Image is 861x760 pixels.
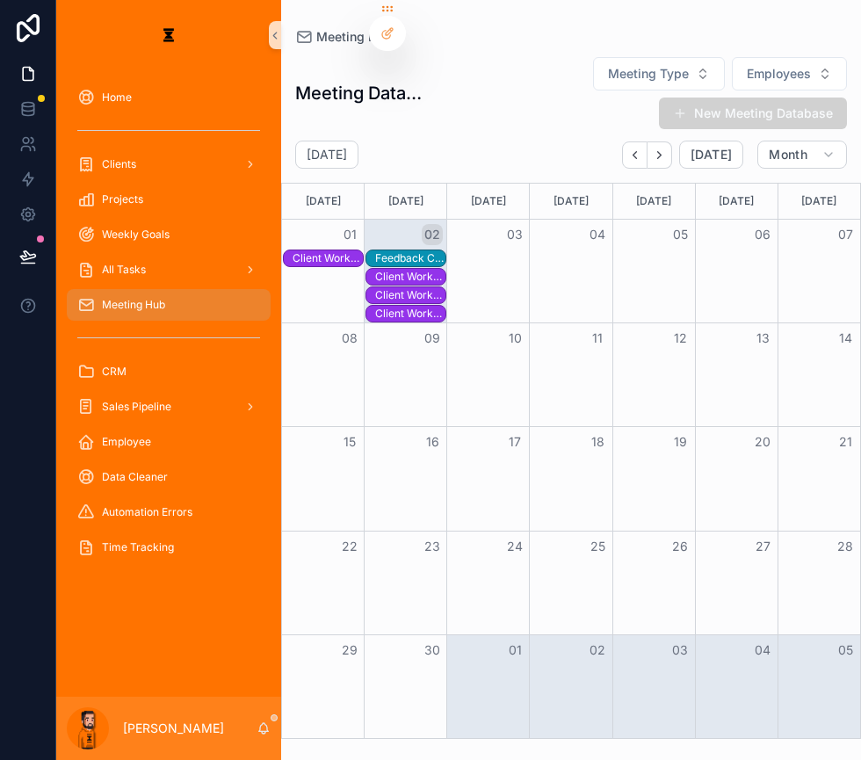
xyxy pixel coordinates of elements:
button: 18 [587,431,608,452]
a: All Tasks [67,254,271,286]
div: [DATE] [781,184,857,219]
div: Client Workshop Session [293,251,363,265]
button: 27 [752,536,773,557]
span: Automation Errors [102,505,192,519]
img: App logo [155,21,183,49]
button: 04 [587,224,608,245]
button: 11 [587,328,608,349]
button: 03 [669,640,691,661]
button: Select Button [732,57,847,90]
a: Data Cleaner [67,461,271,493]
button: 07 [835,224,856,245]
span: Projects [102,192,143,206]
button: 02 [587,640,608,661]
span: Sales Pipeline [102,400,171,414]
div: Feedback Call with [PERSON_NAME] [375,251,445,265]
button: 03 [504,224,525,245]
button: 14 [835,328,856,349]
button: 09 [422,328,443,349]
a: Employee [67,426,271,458]
a: Sales Pipeline [67,391,271,423]
button: 25 [587,536,608,557]
span: Meeting Hub [102,298,165,312]
button: Next [648,141,672,169]
span: Meeting Hub [316,28,392,46]
a: Projects [67,184,271,215]
p: [PERSON_NAME] [123,720,224,737]
button: 05 [669,224,691,245]
button: 13 [752,328,773,349]
button: 02 [422,224,443,245]
button: 01 [339,224,360,245]
a: Clients [67,148,271,180]
div: Client Workshop Session [375,306,445,322]
button: 30 [422,640,443,661]
a: Meeting Hub [295,28,392,46]
button: Back [622,141,648,169]
button: 29 [339,640,360,661]
h1: Meeting Database [295,81,430,105]
button: 08 [339,328,360,349]
button: 22 [339,536,360,557]
span: [DATE] [691,147,732,163]
span: Employees [747,65,811,83]
button: 19 [669,431,691,452]
a: CRM [67,356,271,387]
a: Meeting Hub [67,289,271,321]
button: Month [757,141,847,169]
button: 20 [752,431,773,452]
span: Home [102,90,132,105]
button: New Meeting Database [659,98,847,129]
button: 01 [504,640,525,661]
h2: [DATE] [307,146,347,163]
div: Client Workshop Session [293,250,363,266]
button: 05 [835,640,856,661]
div: [DATE] [450,184,526,219]
span: Data Cleaner [102,470,168,484]
span: All Tasks [102,263,146,277]
a: Home [67,82,271,113]
div: [DATE] [285,184,361,219]
span: Clients [102,157,136,171]
div: [DATE] [367,184,444,219]
button: Select Button [593,57,725,90]
button: 06 [752,224,773,245]
button: 04 [752,640,773,661]
div: Client Workshop Session [375,307,445,321]
a: Weekly Goals [67,219,271,250]
span: Month [769,147,807,163]
span: Meeting Type [608,65,689,83]
button: [DATE] [679,141,743,169]
button: 12 [669,328,691,349]
div: Client Workshop Session [375,288,445,302]
div: [DATE] [616,184,692,219]
button: 15 [339,431,360,452]
button: 24 [504,536,525,557]
div: Client Workshop Session [375,287,445,303]
div: [DATE] [698,184,775,219]
button: 17 [504,431,525,452]
span: CRM [102,365,127,379]
button: 16 [422,431,443,452]
button: 28 [835,536,856,557]
button: 21 [835,431,856,452]
div: Month View [281,183,861,739]
button: 23 [422,536,443,557]
button: 26 [669,536,691,557]
div: scrollable content [56,70,281,583]
div: Client Workshop Session [375,270,445,284]
div: Feedback Call with Sarah [375,250,445,266]
span: Employee [102,435,151,449]
div: [DATE] [532,184,609,219]
a: Automation Errors [67,496,271,528]
button: 10 [504,328,525,349]
span: Weekly Goals [102,228,170,242]
div: Client Workshop Session [375,269,445,285]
